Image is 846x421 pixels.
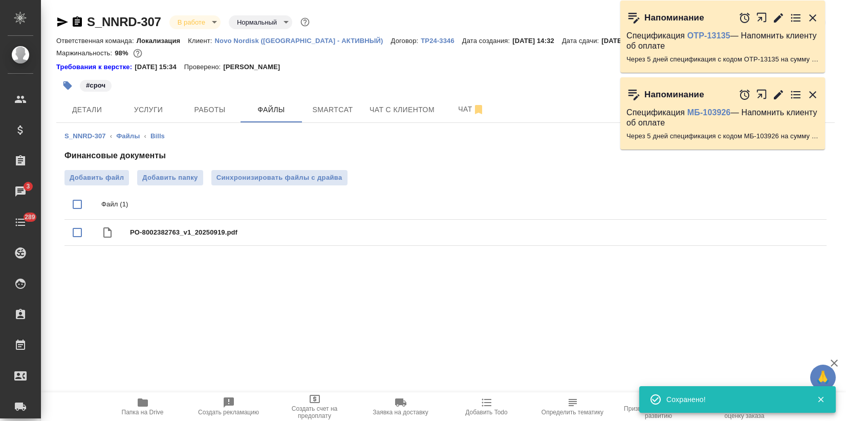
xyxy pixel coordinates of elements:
[234,18,280,27] button: Нормальный
[64,131,827,141] nav: breadcrumb
[56,16,69,28] button: Скопировать ссылку для ЯМессенджера
[370,103,435,116] span: Чат с клиентом
[626,131,819,141] p: Через 5 дней спецификация с кодом МБ-103926 на сумму 145898.4 RUB будет просрочена
[56,37,137,45] p: Ответственная команда:
[644,90,704,100] p: Напоминание
[3,209,38,235] a: 289
[116,132,140,140] a: Файлы
[71,16,83,28] button: Скопировать ссылку
[687,31,730,40] a: OTP-13135
[810,395,831,404] button: Закрыть
[472,103,485,116] svg: Отписаться
[739,12,751,24] button: Отложить
[64,170,129,185] label: Добавить файл
[666,394,801,405] div: Сохранено!
[87,15,161,29] a: S_NNRD-307
[512,37,562,45] p: [DATE] 14:32
[185,103,234,116] span: Работы
[175,18,208,27] button: В работе
[421,37,462,45] p: ТР24-3346
[229,15,292,29] div: В работе
[298,15,312,29] button: Доп статусы указывают на важность/срочность заказа
[790,12,802,24] button: Перейти в todo
[70,173,124,183] span: Добавить файл
[56,74,79,97] button: Добавить тэг
[391,37,421,45] p: Договор:
[562,37,601,45] p: Дата сдачи:
[687,108,731,117] a: МБ-103926
[807,89,819,101] button: Закрыть
[135,62,184,72] p: [DATE] 15:34
[131,47,144,60] button: 135.00 RUB;
[130,227,818,238] span: PO-8002382763_v1_20250919.pdf
[247,103,296,116] span: Файлы
[56,62,135,72] div: Нажми, чтобы открыть папку с инструкцией
[601,37,651,45] p: [DATE] 17:00
[223,62,288,72] p: [PERSON_NAME]
[124,103,173,116] span: Услуги
[169,15,221,29] div: В работе
[56,49,115,57] p: Маржинальность:
[756,7,768,29] button: Открыть в новой вкладке
[101,199,818,209] p: Файл (1)
[216,173,342,183] span: Синхронизировать файлы с драйва
[756,83,768,106] button: Открыть в новой вкладке
[62,103,112,116] span: Детали
[215,36,391,45] a: Novo Nordisk ([GEOGRAPHIC_DATA] - АКТИВНЫЙ)
[20,181,36,192] span: 3
[447,103,496,116] span: Чат
[64,132,106,140] a: S_NNRD-307
[421,36,462,45] a: ТР24-3346
[772,12,785,24] button: Редактировать
[807,12,819,24] button: Закрыть
[790,89,802,101] button: Перейти в todo
[810,365,836,390] button: 🙏
[462,37,512,45] p: Дата создания:
[739,89,751,101] button: Отложить
[184,62,224,72] p: Проверено:
[772,89,785,101] button: Редактировать
[814,367,832,388] span: 🙏
[188,37,214,45] p: Клиент:
[626,31,819,51] p: Спецификация — Напомнить клиенту об оплате
[626,54,819,65] p: Через 5 дней спецификация с кодом OTP-13135 на сумму 86181 RUB будет просрочена
[644,13,704,23] p: Напоминание
[144,131,146,141] li: ‹
[308,103,357,116] span: Smartcat
[142,173,198,183] span: Добавить папку
[86,80,105,91] p: #сроч
[215,37,391,45] p: Novo Nordisk ([GEOGRAPHIC_DATA] - АКТИВНЫЙ)
[18,212,41,222] span: 289
[79,80,113,89] span: сроч
[64,150,827,162] h4: Финансовые документы
[626,108,819,128] p: Спецификация — Напомнить клиенту об оплате
[137,170,203,185] button: Добавить папку
[211,170,348,185] button: Синхронизировать файлы с драйва
[150,132,165,140] a: Bills
[137,37,188,45] p: Локализация
[115,49,131,57] p: 98%
[56,62,135,72] a: Требования к верстке:
[3,179,38,204] a: 3
[110,131,112,141] li: ‹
